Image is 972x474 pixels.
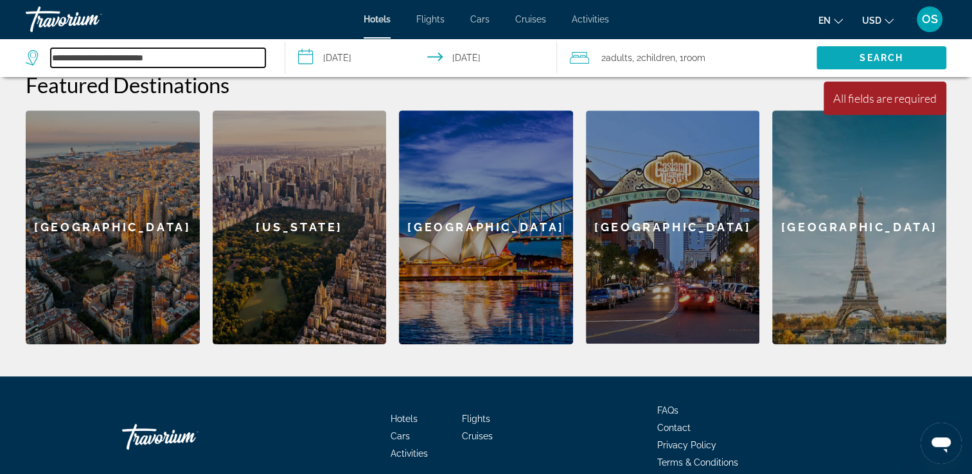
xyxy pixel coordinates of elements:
span: Adults [605,53,632,63]
a: Flights [462,414,490,424]
h2: Featured Destinations [26,72,946,98]
a: Barcelona[GEOGRAPHIC_DATA] [26,110,200,344]
a: Terms & Conditions [657,457,738,468]
a: New York[US_STATE] [213,110,387,344]
a: Activities [572,14,609,24]
a: Cruises [462,431,493,441]
span: USD [862,15,881,26]
a: Cars [470,14,490,24]
a: Go Home [122,417,251,456]
a: FAQs [657,405,678,416]
a: Travorium [26,3,154,36]
a: Sydney[GEOGRAPHIC_DATA] [399,110,573,344]
a: Hotels [391,414,418,424]
span: , 2 [632,49,675,67]
span: Search [860,53,903,63]
span: , 1 [675,49,705,67]
input: Search hotel destination [51,48,265,67]
span: en [818,15,831,26]
div: [GEOGRAPHIC_DATA] [26,110,200,344]
a: Hotels [364,14,391,24]
a: Contact [657,423,691,433]
a: Cars [391,431,410,441]
button: User Menu [913,6,946,33]
button: Change currency [862,11,894,30]
button: Search [817,46,946,69]
button: Travelers: 2 adults, 2 children [557,39,817,77]
span: Children [641,53,675,63]
div: All fields are required [833,91,937,105]
a: Paris[GEOGRAPHIC_DATA] [772,110,946,344]
button: Change language [818,11,843,30]
a: Activities [391,448,428,459]
span: Room [683,53,705,63]
span: OS [922,13,938,26]
a: Privacy Policy [657,440,716,450]
span: 2 [601,49,632,67]
iframe: Schaltfläche zum Öffnen des Messaging-Fensters [921,423,962,464]
a: San Diego[GEOGRAPHIC_DATA] [586,110,760,344]
a: Cruises [515,14,546,24]
a: Flights [416,14,445,24]
div: [GEOGRAPHIC_DATA] [586,110,760,344]
button: Select check in and out date [285,39,558,77]
div: [GEOGRAPHIC_DATA] [772,110,946,344]
div: [GEOGRAPHIC_DATA] [399,110,573,344]
div: [US_STATE] [213,110,387,344]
